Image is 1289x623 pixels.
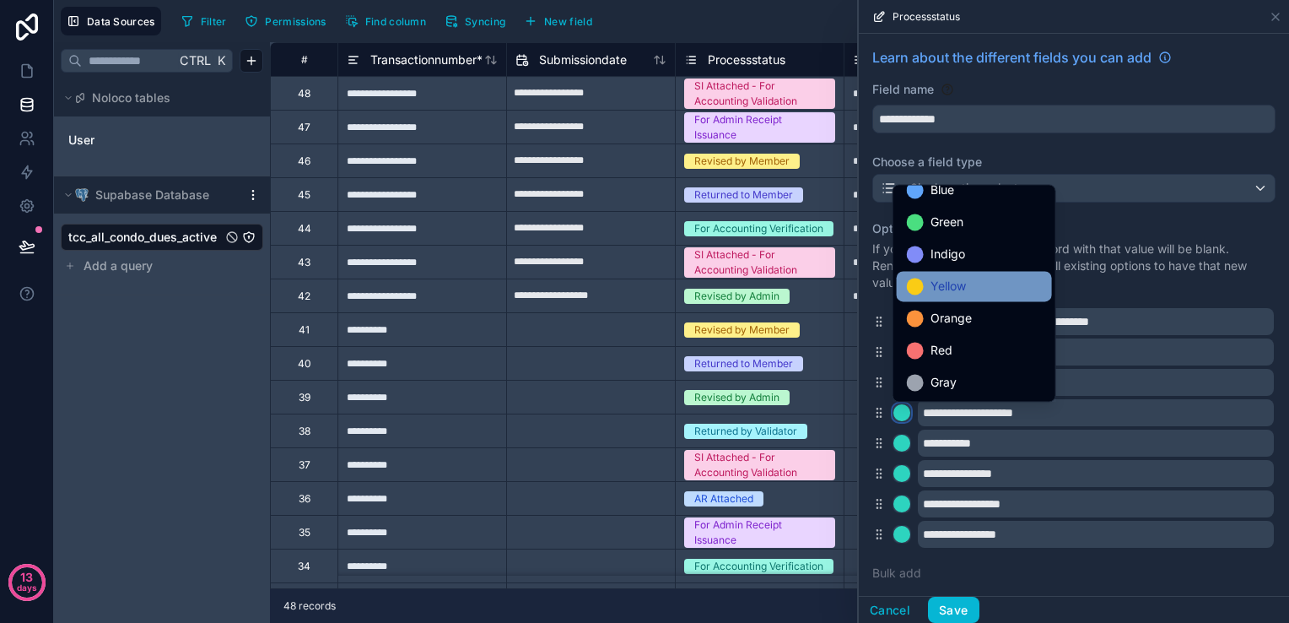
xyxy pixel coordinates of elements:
[61,86,253,110] button: Noloco tables
[930,308,972,328] span: Orange
[95,187,209,203] span: Supabase Database
[298,188,310,202] div: 45
[930,212,963,232] span: Green
[298,357,311,371] div: 40
[694,424,797,439] div: Returned by Validator
[215,55,227,67] span: K
[298,560,310,573] div: 34
[239,8,332,34] button: Permissions
[439,8,518,34] a: Syncing
[299,526,310,539] div: 35
[694,356,793,371] div: Returned to Member
[370,51,483,68] span: Transactionnumber *
[298,290,310,303] div: 42
[694,450,825,480] div: SI Attached - For Accounting Validation
[175,8,233,34] button: Filter
[283,599,336,613] span: 48 records
[694,154,790,169] div: Revised by Member
[61,254,263,278] button: Add a query
[68,229,217,246] span: tcc_all_condo_dues_active
[694,390,779,405] div: Revised by Admin
[298,154,310,168] div: 46
[298,87,310,100] div: 48
[930,244,965,264] span: Indigo
[694,221,823,236] div: For Accounting Verification
[68,132,205,149] a: User
[694,491,753,507] div: AR Attached
[299,323,310,337] div: 41
[930,372,957,393] span: Gray
[20,569,33,586] p: 13
[84,257,153,274] span: Add a query
[694,517,825,548] div: For Admin Receipt Issuance
[239,8,338,34] a: Permissions
[87,15,155,28] span: Data Sources
[299,458,310,472] div: 37
[17,576,37,599] p: days
[61,7,161,35] button: Data Sources
[365,15,426,28] span: Find column
[694,322,790,338] div: Revised by Member
[694,187,793,203] div: Returned to Member
[694,247,825,278] div: SI Attached - For Accounting Validation
[265,15,326,28] span: Permissions
[178,50,213,71] span: Ctrl
[92,89,170,106] span: Noloco tables
[299,391,310,404] div: 39
[68,229,222,246] a: tcc_all_condo_dues_active
[283,53,325,66] div: #
[68,132,94,149] span: User
[694,79,825,109] div: SI Attached - For Accounting Validation
[694,559,823,574] div: For Accounting Verification
[61,224,263,251] div: tcc_all_condo_dues_active
[298,256,310,269] div: 43
[298,121,310,134] div: 47
[439,8,511,34] button: Syncing
[298,222,311,236] div: 44
[75,188,89,202] img: Postgres logo
[201,15,227,28] span: Filter
[539,51,627,68] span: Submissiondate
[708,51,785,68] span: Processstatus
[299,425,310,438] div: 38
[694,289,779,304] div: Revised by Admin
[61,183,240,207] button: Postgres logoSupabase Database
[339,8,432,34] button: Find column
[694,112,825,143] div: For Admin Receipt Issuance
[930,276,966,296] span: Yellow
[544,15,592,28] span: New field
[930,340,952,360] span: Red
[61,127,263,154] div: User
[465,15,505,28] span: Syncing
[518,8,598,34] button: New field
[299,492,310,506] div: 36
[930,180,954,200] span: Blue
